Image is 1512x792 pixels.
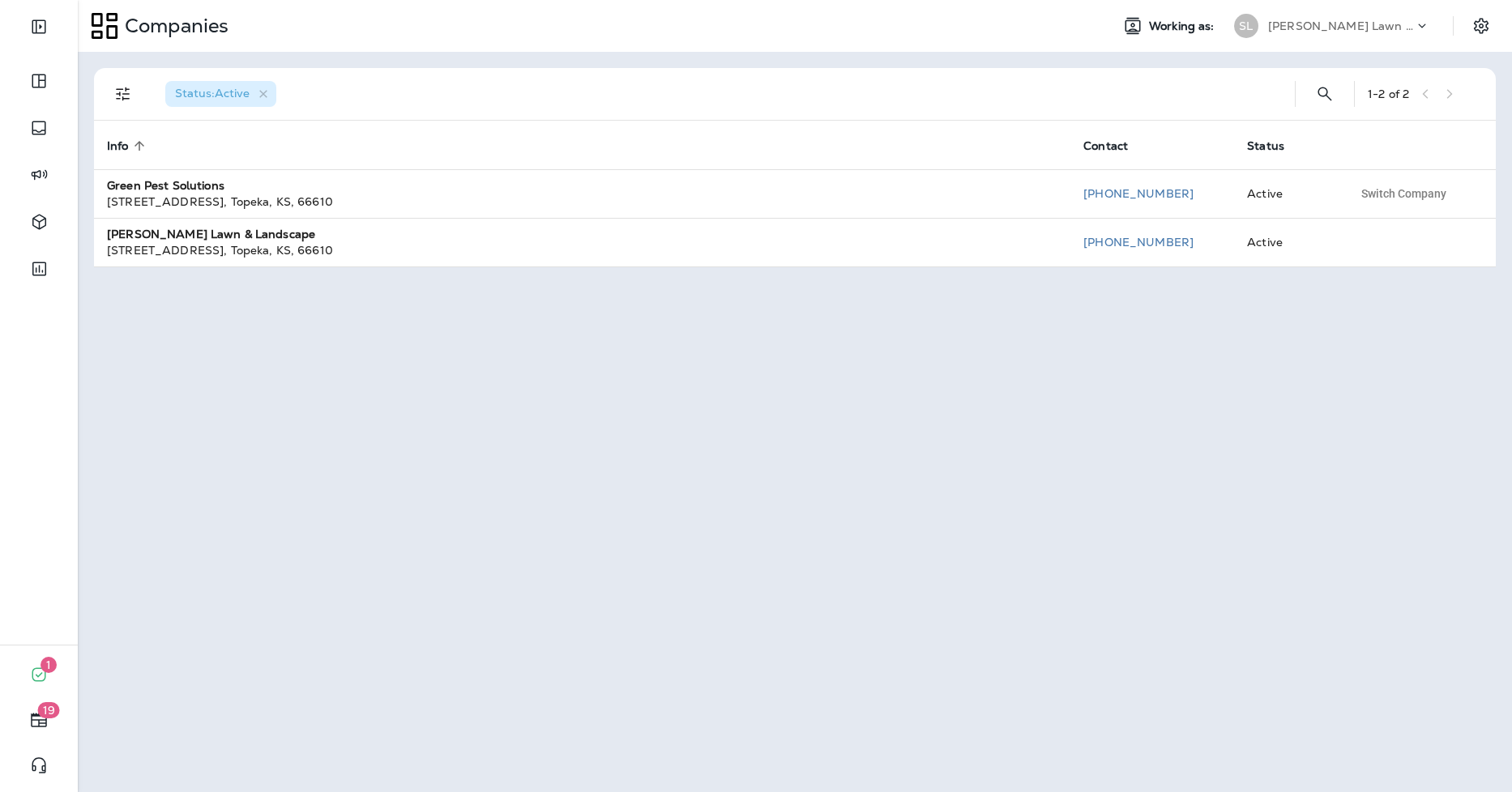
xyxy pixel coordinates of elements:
[16,704,62,736] button: 19
[1083,138,1149,153] span: Contact
[1149,19,1218,33] span: Working as:
[107,178,224,193] strong: Green Pest Solutions
[1361,188,1446,199] span: Switch Company
[16,658,62,691] button: 1
[1083,235,1194,249] a: [PHONE_NUMBER]
[175,86,250,100] span: Status : Active
[41,657,57,673] span: 1
[1309,78,1341,110] button: Search Companies
[38,702,60,718] span: 19
[107,242,1057,258] div: [STREET_ADDRESS] , Topeka , KS , 66610
[1234,14,1258,38] div: SL
[107,78,139,110] button: Filters
[107,227,315,241] strong: [PERSON_NAME] Lawn & Landscape
[1368,87,1409,100] div: 1 - 2 of 2
[165,81,276,107] div: Status:Active
[16,11,62,43] button: Expand Sidebar
[107,139,129,153] span: Info
[118,14,229,38] p: Companies
[1352,181,1455,206] button: Switch Company
[1467,11,1496,40] button: Settings
[1083,139,1128,153] span: Contact
[1083,186,1194,201] a: [PHONE_NUMBER]
[107,194,1057,210] div: [STREET_ADDRESS] , Topeka , KS , 66610
[1247,138,1305,153] span: Status
[107,138,150,153] span: Info
[1247,139,1284,153] span: Status
[1234,169,1339,218] td: Active
[1234,218,1339,266] td: Active
[1268,19,1414,32] p: [PERSON_NAME] Lawn & Landscape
